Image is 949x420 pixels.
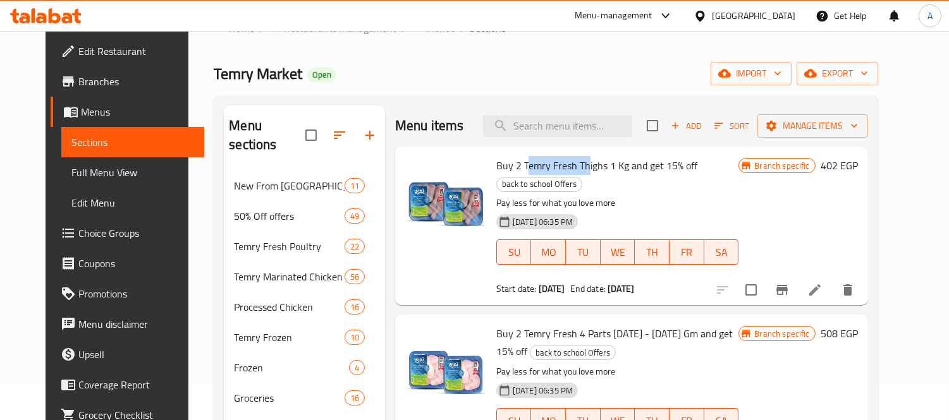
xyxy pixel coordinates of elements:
div: Processed Chicken [234,299,344,315]
span: Menus [426,21,455,36]
span: back to school Offers [530,345,615,360]
span: SU [502,243,527,261]
span: Frozen [234,360,348,375]
a: Menus [51,97,204,127]
a: Upsell [51,339,204,369]
button: WE [601,239,635,265]
a: Sections [61,127,204,157]
span: 56 [345,271,364,283]
p: Pay less for what you love more [496,195,738,211]
span: Temry Fresh Poultry [234,239,344,254]
button: SA [704,239,739,265]
a: Branches [51,66,204,97]
span: Coupons [78,256,194,271]
p: Pay less for what you love more [496,364,738,380]
span: Buy 2 Temry Fresh 4 Parts [DATE] - [DATE] Gm and get 15% off [496,324,733,361]
button: Add [666,116,706,136]
span: End date: [570,280,606,297]
span: 22 [345,241,364,253]
span: export [807,66,868,81]
span: Sort sections [324,120,355,150]
span: Upsell [78,347,194,362]
div: Menu-management [575,8,652,23]
span: 16 [345,392,364,404]
a: Home [214,21,254,36]
span: Temry Market [214,59,302,88]
span: Add [669,119,703,133]
h6: 402 EGP [821,157,858,174]
div: Temry Fresh Poultry22 [224,231,385,261]
li: / [460,21,465,36]
a: Edit Restaurant [51,36,204,66]
li: / [259,21,264,36]
span: Menu disclaimer [78,316,194,332]
button: Sort [711,116,752,136]
span: SA [709,243,734,261]
img: Buy 2 Temry Fresh Thighs 1 Kg and get 15% off [405,157,486,237]
span: import [721,66,781,81]
div: items [345,330,365,345]
span: Edit Menu [71,195,194,210]
a: Menus [411,20,455,37]
span: Select all sections [298,122,324,148]
span: Sort items [706,116,757,136]
div: Processed Chicken16 [224,292,385,322]
a: Coverage Report [51,369,204,400]
span: Sort [714,119,749,133]
h2: Menu items [395,116,464,135]
span: FR [675,243,699,261]
h2: Menu sections [229,116,305,154]
div: Open [307,68,336,83]
span: Groceries [234,390,344,405]
h6: 508 EGP [821,325,858,342]
span: 10 [345,332,364,344]
span: Menus [81,104,194,119]
span: Sections [71,135,194,150]
a: Full Menu View [61,157,204,188]
span: Edit Restaurant [78,44,194,59]
div: 50% Off offers49 [224,201,385,231]
span: Branches [78,74,194,89]
span: [DATE] 06:35 PM [508,216,578,228]
span: 50% Off offers [234,208,344,224]
span: A [928,9,933,23]
span: 11 [345,180,364,192]
span: TH [640,243,664,261]
button: export [797,62,878,85]
button: MO [531,239,566,265]
div: items [345,269,365,284]
span: Restaurants management [284,21,396,36]
div: items [345,178,365,193]
div: items [345,299,365,315]
button: delete [833,275,863,305]
button: import [711,62,792,85]
span: New From [GEOGRAPHIC_DATA] [234,178,344,193]
div: Temry Marinated Chicken [234,269,344,284]
span: Select section [639,112,666,139]
div: New From [GEOGRAPHIC_DATA]11 [224,171,385,201]
span: Add item [666,116,706,136]
div: items [345,208,365,224]
span: 49 [345,210,364,222]
button: Manage items [757,114,868,138]
span: Start date: [496,280,537,297]
span: back to school Offers [497,177,582,191]
span: Manage items [768,118,858,134]
span: Branch specific [749,160,814,172]
a: Edit menu item [807,282,823,297]
span: Branch specific [749,328,814,340]
div: back to school Offers [530,345,616,360]
img: Buy 2 Temry Fresh 4 Parts 1000 - 1100 Gm and get 15% off [405,325,486,405]
span: TU [571,243,596,261]
span: Sections [470,21,506,36]
div: Groceries16 [224,383,385,413]
div: back to school Offers [496,177,582,192]
span: Select to update [738,277,764,303]
button: Branch-specific-item [767,275,797,305]
span: Buy 2 Temry Fresh Thighs 1 Kg and get 15% off [496,156,697,175]
div: Temry Frozen10 [224,322,385,352]
button: FR [670,239,704,265]
span: MO [536,243,561,261]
